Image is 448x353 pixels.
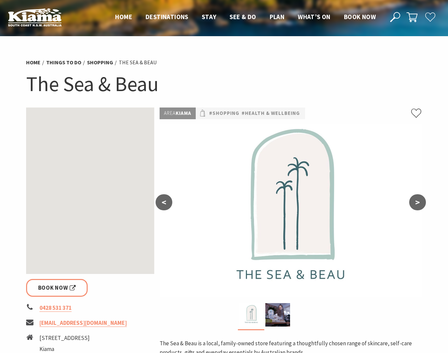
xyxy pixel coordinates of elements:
span: Book Now [38,283,76,292]
li: [STREET_ADDRESS] [39,334,104,343]
a: #Health & Wellbeing [242,109,300,118]
a: [EMAIL_ADDRESS][DOMAIN_NAME] [39,319,127,327]
span: Destinations [146,13,188,21]
a: #Shopping [209,109,239,118]
h1: The Sea & Beau [26,70,422,97]
img: Kiama Logo [8,8,62,26]
a: Book Now [26,279,88,297]
li: The Sea & Beau [119,58,157,67]
span: What’s On [298,13,331,21]
span: Home [115,13,132,21]
button: > [409,194,426,210]
a: Things To Do [46,59,81,66]
a: Home [26,59,40,66]
a: 0428 531 371 [39,304,72,312]
nav: Main Menu [108,12,382,23]
p: Kiama [160,108,196,119]
span: Plan [270,13,285,21]
button: < [156,194,172,210]
span: Stay [202,13,216,21]
span: See & Do [230,13,256,21]
span: Book now [344,13,376,21]
a: Shopping [87,59,113,66]
span: Area [164,110,176,116]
